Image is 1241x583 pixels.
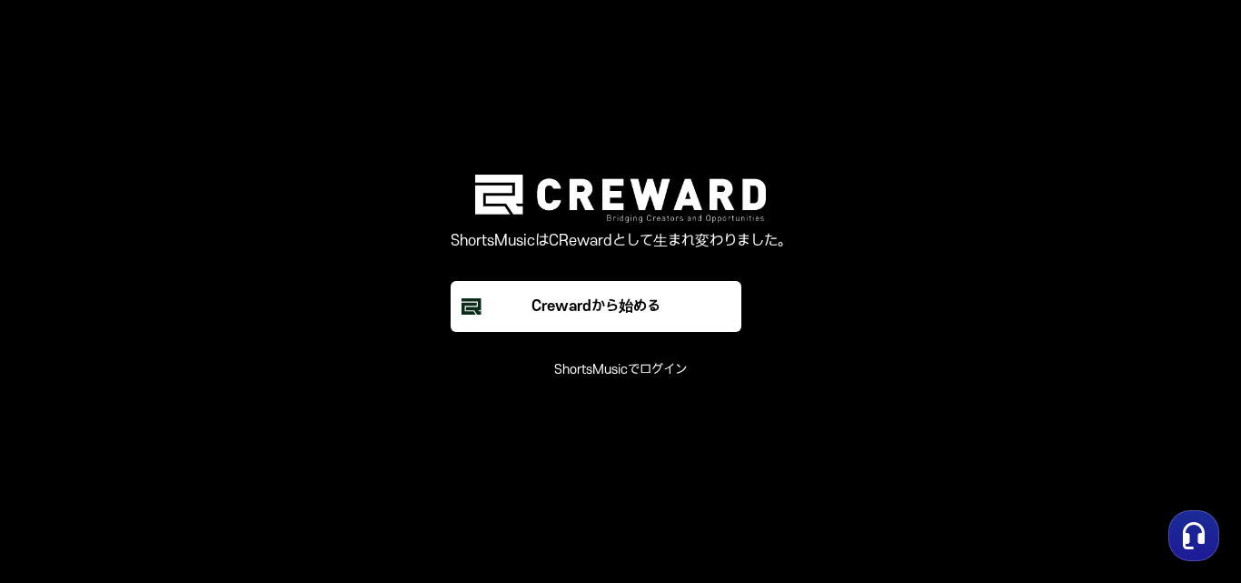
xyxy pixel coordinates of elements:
[475,175,766,223] img: クルーカードのロゴ
[451,233,791,249] font: ShortsMusicはCRewardとして生まれ変わりました。
[451,281,741,332] button: Crewardから始める
[554,362,687,377] font: ShortsMusicでログイン
[451,281,791,332] a: Crewardから始める
[554,361,687,379] button: ShortsMusicでログイン
[531,298,660,315] font: Crewardから始める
